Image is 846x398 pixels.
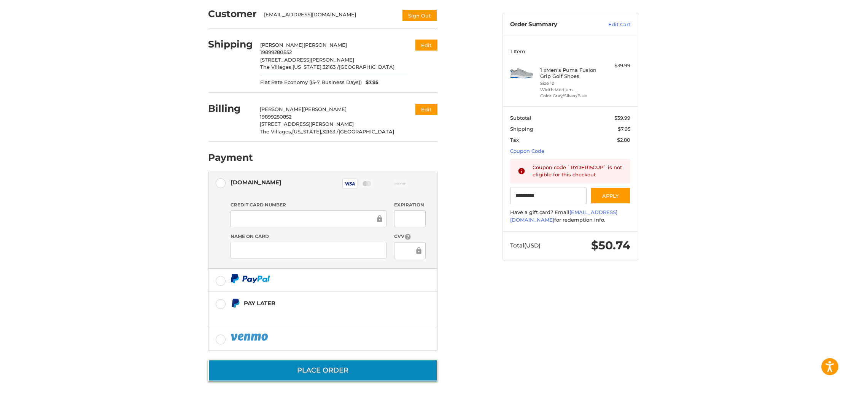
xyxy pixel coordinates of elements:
[231,201,386,208] label: Credit Card Number
[208,38,253,50] h2: Shipping
[231,298,240,308] img: Pay Later icon
[304,42,347,48] span: [PERSON_NAME]
[510,137,519,143] span: Tax
[260,128,292,135] span: The Villages,
[540,80,598,87] li: Size 10
[510,209,617,223] a: [EMAIL_ADDRESS][DOMAIN_NAME]
[540,93,598,99] li: Color Gray/Silver/Blue
[402,9,437,22] button: Sign Out
[540,87,598,93] li: Width Medium
[510,187,587,204] input: Gift Certificate or Coupon Code
[260,49,292,55] span: 19899280852
[208,152,253,163] h2: Payment
[260,42,304,48] span: [PERSON_NAME]
[208,8,257,20] h2: Customer
[260,114,291,120] span: 19899280852
[510,115,531,121] span: Subtotal
[362,79,378,86] span: $7.95
[260,64,293,70] span: The Villages,
[394,201,426,208] label: Expiration
[303,106,347,112] span: [PERSON_NAME]
[590,187,631,204] button: Apply
[231,176,281,189] div: [DOMAIN_NAME]
[260,79,362,86] span: Flat Rate Economy ((5-7 Business Days))
[260,121,354,127] span: [STREET_ADDRESS][PERSON_NAME]
[244,297,390,309] div: Pay Later
[600,62,630,70] div: $39.99
[292,128,322,135] span: [US_STATE],
[510,242,541,249] span: Total (USD)
[231,274,270,283] img: PayPal icon
[394,233,426,240] label: CVV
[510,21,592,29] h3: Order Summary
[208,360,437,381] button: Place Order
[339,128,394,135] span: [GEOGRAPHIC_DATA]
[264,11,394,22] div: [EMAIL_ADDRESS][DOMAIN_NAME]
[591,238,630,252] span: $50.74
[208,103,253,114] h2: Billing
[322,128,339,135] span: 32163 /
[592,21,630,29] a: Edit Cart
[618,126,630,132] span: $7.95
[231,332,269,342] img: PayPal icon
[231,311,390,318] iframe: PayPal Message 1
[260,106,303,112] span: [PERSON_NAME]
[339,64,394,70] span: [GEOGRAPHIC_DATA]
[510,209,630,224] div: Have a gift card? Email for redemption info.
[415,104,437,115] button: Edit
[323,64,339,70] span: 32163 /
[617,137,630,143] span: $2.80
[415,40,437,51] button: Edit
[510,126,533,132] span: Shipping
[540,67,598,79] h4: 1 x Men's Puma Fusion Grip Golf Shoes
[293,64,323,70] span: [US_STATE],
[510,48,630,54] h3: 1 Item
[260,57,354,63] span: [STREET_ADDRESS][PERSON_NAME]
[231,233,386,240] label: Name on Card
[614,115,630,121] span: $39.99
[533,164,623,179] div: Coupon code `RYDER15CUP` is not eligible for this checkout
[510,148,544,154] a: Coupon Code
